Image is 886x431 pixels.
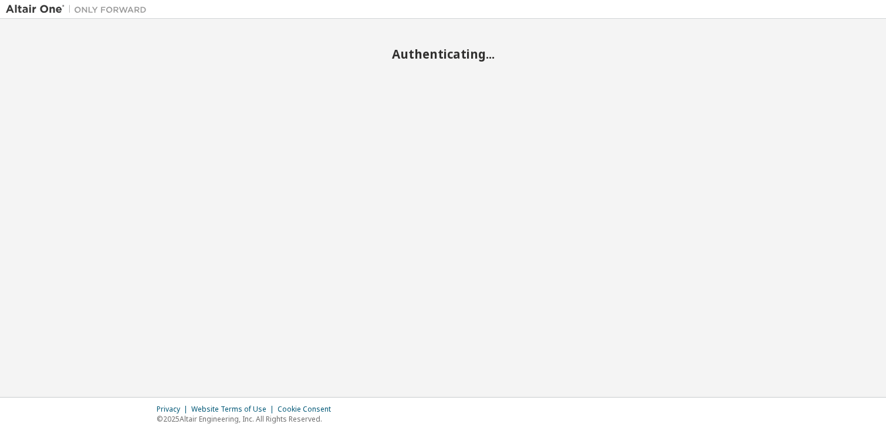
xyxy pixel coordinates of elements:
[157,414,338,424] p: © 2025 Altair Engineering, Inc. All Rights Reserved.
[191,405,278,414] div: Website Terms of Use
[6,4,153,15] img: Altair One
[6,46,880,62] h2: Authenticating...
[278,405,338,414] div: Cookie Consent
[157,405,191,414] div: Privacy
